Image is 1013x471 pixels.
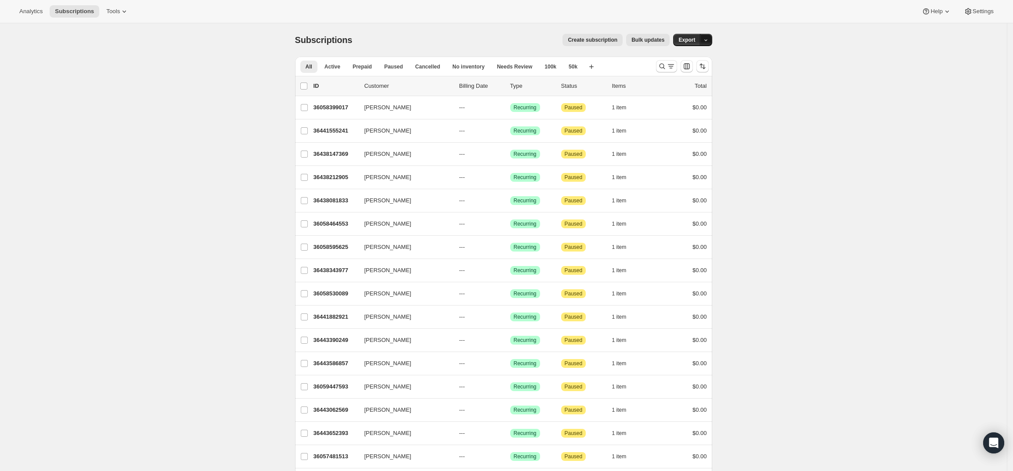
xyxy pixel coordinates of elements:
p: 36058595625 [314,243,357,252]
div: 36438343977[PERSON_NAME]---SuccessRecurringAttentionPaused1 item$0.00 [314,264,707,277]
button: 1 item [612,171,636,183]
button: 1 item [612,194,636,207]
span: Paused [565,197,583,204]
div: 36058595625[PERSON_NAME]---SuccessRecurringAttentionPaused1 item$0.00 [314,241,707,253]
span: No inventory [452,63,484,70]
span: Paused [565,313,583,320]
span: Paused [565,337,583,344]
span: 1 item [612,360,627,367]
button: Settings [959,5,999,18]
span: $0.00 [692,383,707,390]
span: $0.00 [692,313,707,320]
span: Paused [565,220,583,227]
span: --- [459,360,465,367]
p: 36058399017 [314,103,357,112]
span: [PERSON_NAME] [364,266,411,275]
button: Sort the results [696,60,709,72]
span: $0.00 [692,406,707,413]
span: --- [459,267,465,273]
p: Billing Date [459,82,503,90]
button: [PERSON_NAME] [359,101,447,115]
div: Type [510,82,554,90]
p: 36058464553 [314,219,357,228]
span: 1 item [612,313,627,320]
span: --- [459,337,465,343]
button: Subscriptions [50,5,99,18]
button: 1 item [612,381,636,393]
span: [PERSON_NAME] [364,359,411,368]
button: 1 item [612,334,636,346]
span: --- [459,220,465,227]
span: Subscriptions [295,35,353,45]
span: Recurring [514,453,537,460]
button: Bulk updates [626,34,670,46]
span: Paused [565,127,583,134]
button: [PERSON_NAME] [359,356,447,370]
span: 1 item [612,104,627,111]
span: Recurring [514,430,537,437]
span: Paused [565,290,583,297]
button: [PERSON_NAME] [359,333,447,347]
div: 36441555241[PERSON_NAME]---SuccessRecurringAttentionPaused1 item$0.00 [314,125,707,137]
button: Search and filter results [656,60,677,72]
span: Needs Review [497,63,533,70]
button: [PERSON_NAME] [359,170,447,184]
span: Paused [565,151,583,158]
span: --- [459,453,465,460]
p: 36443652393 [314,429,357,438]
span: Paused [565,360,583,367]
button: Create subscription [562,34,623,46]
div: Items [612,82,656,90]
span: Tools [106,8,120,15]
span: Active [324,63,340,70]
span: 1 item [612,127,627,134]
p: 36438343977 [314,266,357,275]
div: Open Intercom Messenger [983,432,1004,453]
div: 36057481513[PERSON_NAME]---SuccessRecurringAttentionPaused1 item$0.00 [314,450,707,463]
span: $0.00 [692,267,707,273]
div: 36438212905[PERSON_NAME]---SuccessRecurringAttentionPaused1 item$0.00 [314,171,707,183]
button: [PERSON_NAME] [359,310,447,324]
span: Paused [565,104,583,111]
button: [PERSON_NAME] [359,217,447,231]
span: Paused [565,406,583,413]
p: ID [314,82,357,90]
span: 100k [544,63,556,70]
span: 1 item [612,453,627,460]
span: --- [459,244,465,250]
button: Tools [101,5,134,18]
span: Recurring [514,383,537,390]
span: [PERSON_NAME] [364,382,411,391]
span: $0.00 [692,430,707,436]
button: Create new view [584,61,598,73]
span: Export [678,36,695,43]
span: [PERSON_NAME] [364,219,411,228]
p: 36438147369 [314,150,357,158]
span: Recurring [514,127,537,134]
span: [PERSON_NAME] [364,173,411,182]
p: 36057481513 [314,452,357,461]
span: Recurring [514,337,537,344]
span: Paused [565,174,583,181]
span: 50k [569,63,577,70]
span: Recurring [514,220,537,227]
span: [PERSON_NAME] [364,150,411,158]
button: 1 item [612,125,636,137]
span: Paused [565,267,583,274]
div: 36438081833[PERSON_NAME]---SuccessRecurringAttentionPaused1 item$0.00 [314,194,707,207]
span: Bulk updates [631,36,664,43]
p: 36443062569 [314,406,357,414]
span: Recurring [514,244,537,251]
p: Total [695,82,707,90]
button: Analytics [14,5,48,18]
p: 36441882921 [314,313,357,321]
span: $0.00 [692,197,707,204]
span: Recurring [514,197,537,204]
button: 1 item [612,148,636,160]
button: 1 item [612,241,636,253]
span: $0.00 [692,453,707,460]
span: 1 item [612,406,627,413]
span: [PERSON_NAME] [364,103,411,112]
span: --- [459,406,465,413]
span: 1 item [612,290,627,297]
